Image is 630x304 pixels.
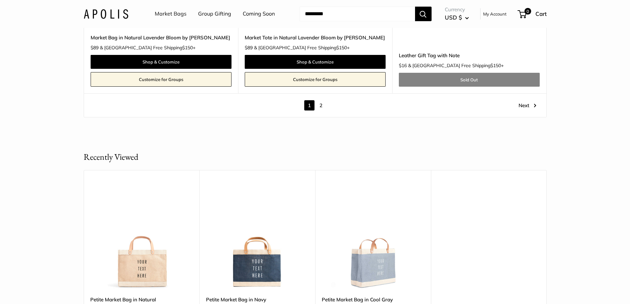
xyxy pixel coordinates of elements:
[245,45,253,51] span: $89
[322,296,424,303] a: Petite Market Bag in Cool Gray
[90,187,193,289] a: Petite Market Bag in Naturaldescription_Effortless style that elevates every moment
[91,34,231,41] a: Market Bag in Natural Lavender Bloom by [PERSON_NAME]
[415,7,432,21] button: Search
[445,14,462,21] span: USD $
[90,187,193,289] img: Petite Market Bag in Natural
[399,63,407,68] span: $16
[518,9,547,19] a: 0 Cart
[243,9,275,19] a: Coming Soon
[198,9,231,19] a: Group Gifting
[90,296,193,303] a: Petite Market Bag in Natural
[483,10,507,18] a: My Account
[182,45,193,51] span: $150
[91,55,231,69] a: Shop & Customize
[322,187,424,289] img: Petite Market Bag in Cool Gray
[524,8,531,15] span: 0
[206,187,309,289] img: description_Make it yours with custom text.
[408,63,504,68] span: & [GEOGRAPHIC_DATA] Free Shipping +
[245,34,386,41] a: Market Tote in Natural Lavender Bloom by [PERSON_NAME]
[91,45,99,51] span: $89
[155,9,187,19] a: Market Bags
[245,72,386,87] a: Customize for Groups
[535,10,547,17] span: Cart
[84,151,138,163] h2: Recently Viewed
[84,9,128,19] img: Apolis
[91,72,231,87] a: Customize for Groups
[304,100,315,110] span: 1
[206,187,309,289] a: description_Make it yours with custom text.Petite Market Bag in Navy
[100,45,195,50] span: & [GEOGRAPHIC_DATA] Free Shipping +
[300,7,415,21] input: Search...
[445,12,469,23] button: USD $
[399,52,540,59] a: Leather Gift Tag with Note
[336,45,347,51] span: $150
[206,296,309,303] a: Petite Market Bag in Navy
[316,100,326,110] a: 2
[245,55,386,69] a: Shop & Customize
[519,100,536,110] a: Next
[445,5,469,14] span: Currency
[254,45,350,50] span: & [GEOGRAPHIC_DATA] Free Shipping +
[490,63,501,68] span: $150
[322,187,424,289] a: Petite Market Bag in Cool GrayPetite Market Bag in Cool Gray
[399,73,540,87] a: Sold Out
